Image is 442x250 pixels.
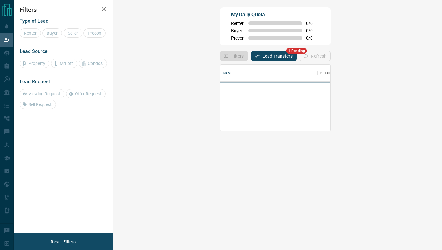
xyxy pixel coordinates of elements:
[306,21,320,26] span: 0 / 0
[20,6,107,13] h2: Filters
[231,21,245,26] span: Renter
[306,28,320,33] span: 0 / 0
[251,51,297,61] button: Lead Transfers
[231,28,245,33] span: Buyer
[20,79,50,85] span: Lead Request
[220,65,317,82] div: Name
[223,65,233,82] div: Name
[320,65,333,82] div: Details
[20,18,48,24] span: Type of Lead
[231,11,320,18] p: My Daily Quota
[306,36,320,40] span: 0 / 0
[286,48,307,54] span: 1 Pending
[231,36,245,40] span: Precon
[20,48,48,54] span: Lead Source
[47,237,79,247] button: Reset Filters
